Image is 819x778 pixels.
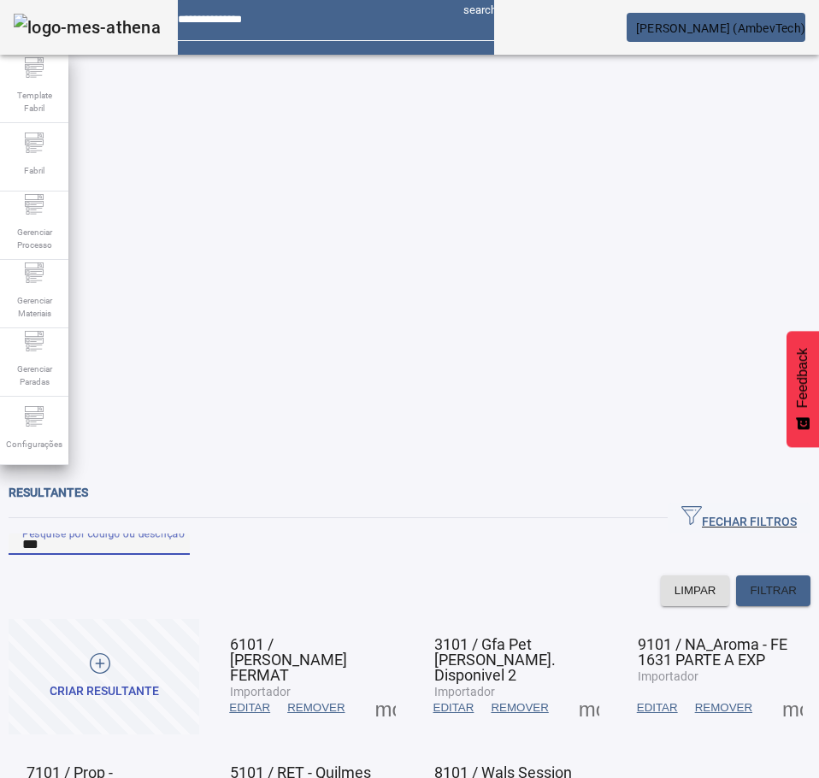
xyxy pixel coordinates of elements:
[230,635,347,684] span: 6101 / [PERSON_NAME] FERMAT
[574,693,604,723] button: Mais
[9,357,60,393] span: Gerenciar Paradas
[750,582,797,599] span: FILTRAR
[636,21,805,35] span: [PERSON_NAME] (AmbevTech)
[9,84,60,120] span: Template Fabril
[22,527,185,539] mat-label: Pesquise por código ou descrição
[229,699,270,716] span: EDITAR
[50,683,159,700] div: CRIAR RESULTANTE
[221,693,279,723] button: EDITAR
[736,575,810,606] button: FILTRAR
[425,693,483,723] button: EDITAR
[19,159,50,182] span: Fabril
[433,699,474,716] span: EDITAR
[279,693,353,723] button: REMOVER
[637,699,678,716] span: EDITAR
[777,693,808,723] button: Mais
[668,503,810,533] button: FECHAR FILTROS
[434,635,556,684] span: 3101 / Gfa Pet [PERSON_NAME]. Disponivel 2
[9,619,199,734] button: CRIAR RESULTANTE
[795,348,810,408] span: Feedback
[1,433,68,456] span: Configurações
[686,693,761,723] button: REMOVER
[287,699,345,716] span: REMOVER
[482,693,557,723] button: REMOVER
[675,582,716,599] span: LIMPAR
[9,289,60,325] span: Gerenciar Materiais
[638,635,787,669] span: 9101 / NA_Aroma - FE 1631 PARTE A EXP
[628,693,686,723] button: EDITAR
[787,331,819,447] button: Feedback - Mostrar pesquisa
[491,699,548,716] span: REMOVER
[681,505,797,531] span: FECHAR FILTROS
[9,221,60,256] span: Gerenciar Processo
[434,685,495,698] span: Importador
[230,685,291,698] span: Importador
[9,486,88,499] span: Resultantes
[695,699,752,716] span: REMOVER
[370,693,401,723] button: Mais
[661,575,730,606] button: LIMPAR
[14,14,161,41] img: logo-mes-athena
